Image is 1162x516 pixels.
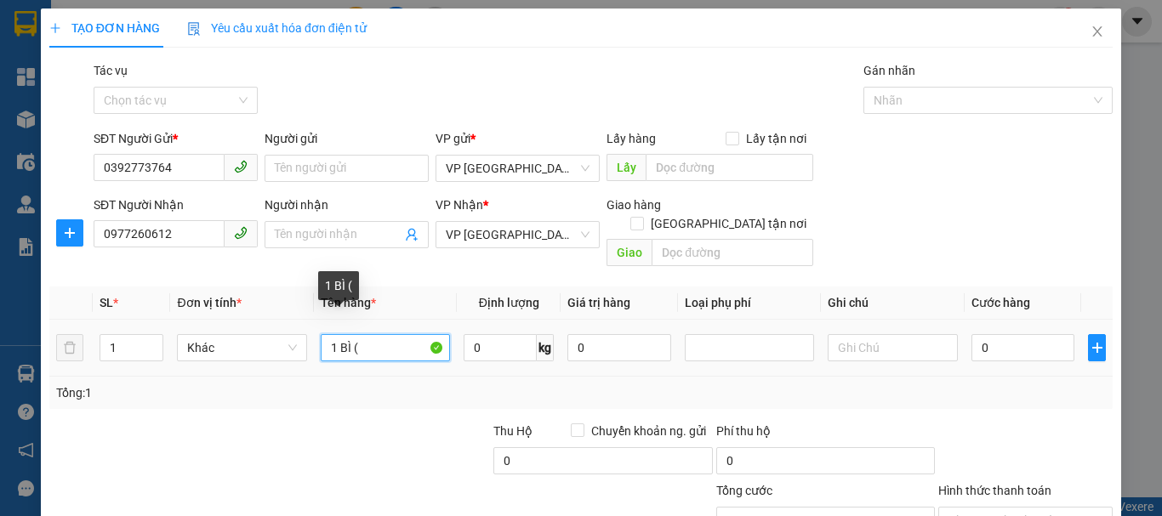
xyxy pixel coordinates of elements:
div: 1 BÌ ( [318,271,359,300]
span: Yêu cầu xuất hóa đơn điện tử [187,21,367,35]
span: Cước hàng [971,296,1030,309]
label: Gán nhãn [863,64,915,77]
span: VP Bình Lộc [446,156,590,181]
span: phone [234,160,248,173]
span: Tên hàng [321,296,376,309]
span: TẠO ĐƠN HÀNG [49,21,160,35]
button: plus [56,219,83,247]
span: plus [57,226,83,240]
span: plus [1089,341,1105,354]
div: Người gửi [265,129,429,148]
span: Chuyển khoản ng. gửi [584,422,713,440]
span: user-add [405,228,419,241]
span: Thu Hộ [493,424,533,438]
span: plus [49,22,61,34]
button: delete [56,334,83,361]
div: Người nhận [265,196,429,214]
span: SL [100,296,113,309]
span: Lấy hàng [607,132,656,145]
th: Loại phụ phí [678,286,821,320]
label: Tác vụ [94,64,128,77]
input: Dọc đường [652,239,813,266]
div: Tổng: 1 [56,383,450,402]
button: Close [1074,9,1121,56]
span: Định lượng [479,296,539,309]
span: Giao hàng [607,198,661,212]
input: Dọc đường [646,154,813,181]
label: Hình thức thanh toán [938,484,1051,497]
span: Giao [607,239,652,266]
div: Phí thu hộ [716,422,935,447]
img: icon [187,22,201,36]
span: kg [537,334,554,361]
span: VP Nhận [436,198,483,212]
span: VP Mỹ Đình [446,222,590,247]
span: Giá trị hàng [567,296,630,309]
span: [GEOGRAPHIC_DATA] tận nơi [644,214,813,233]
span: Khác [187,335,296,360]
span: Lấy [607,154,646,181]
input: 0 [567,334,671,361]
span: Tổng cước [716,484,772,497]
div: VP gửi [436,129,600,148]
div: SĐT Người Nhận [94,196,258,214]
span: phone [234,226,248,240]
span: close [1091,25,1104,38]
div: SĐT Người Gửi [94,129,258,148]
input: Ghi Chú [828,334,957,361]
span: Lấy tận nơi [739,129,813,148]
th: Ghi chú [821,286,964,320]
input: VD: Bàn, Ghế [321,334,450,361]
span: Đơn vị tính [177,296,241,309]
button: plus [1088,334,1106,361]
